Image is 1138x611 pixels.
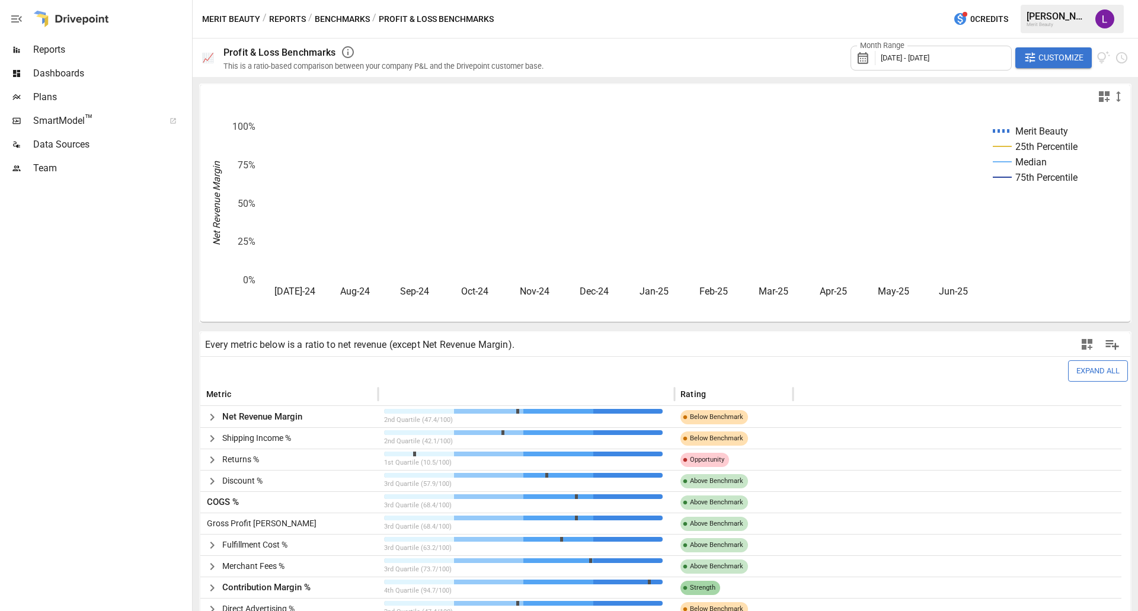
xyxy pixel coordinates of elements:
[384,458,663,468] p: 1st Quartile (10.5/100)
[269,12,306,27] button: Reports
[223,62,544,71] div: This is a ratio-based comparison between your company P&L and the Drivepoint customer base.
[384,415,663,426] p: 2nd Quartile (47.4/100)
[274,286,315,297] text: [DATE]-24
[970,12,1008,27] span: 0 Credits
[948,8,1013,30] button: 0Credits
[308,12,312,27] div: /
[222,540,287,549] span: Fulfillment Cost %
[520,286,549,297] text: Nov-24
[232,386,249,402] button: Sort
[384,479,663,490] p: 3rd Quartile (57.9/100)
[685,492,748,513] span: Above Benchmark
[263,12,267,27] div: /
[680,388,706,400] span: Rating
[372,12,376,27] div: /
[384,522,663,532] p: 3rd Quartile (68.4/100)
[384,565,663,575] p: 3rd Quartile (73.7/100)
[699,286,728,297] text: Feb-25
[685,535,748,555] span: Above Benchmark
[1027,22,1088,27] div: Merit Beauty
[243,274,255,286] text: 0%
[384,543,663,554] p: 3rd Quartile (63.2/100)
[1038,50,1083,65] span: Customize
[1027,11,1088,22] div: [PERSON_NAME]
[1015,156,1047,168] text: Median
[400,286,429,297] text: Sep-24
[202,519,317,528] span: Gross Profit [PERSON_NAME]
[685,513,748,534] span: Above Benchmark
[1015,172,1078,183] text: 75th Percentile
[238,159,255,171] text: 75%
[222,433,291,443] span: Shipping Income %
[1115,51,1129,65] button: Schedule report
[707,386,724,402] button: Sort
[223,47,336,58] div: Profit & Loss Benchmarks
[202,52,214,63] div: 📈
[222,455,259,464] span: Returns %
[33,66,190,81] span: Dashboards
[222,411,302,422] span: Net Revenue Margin
[640,286,669,297] text: Jan-25
[1088,2,1121,36] button: Liz Tortoso
[384,586,663,596] p: 4th Quartile (94.7/100)
[1099,331,1126,358] button: Manage Columns
[1015,126,1068,137] text: Merit Beauty
[33,114,156,128] span: SmartModel
[222,476,263,485] span: Discount %
[222,561,284,571] span: Merchant Fees %
[206,388,231,400] span: Metric
[857,40,907,51] label: Month Range
[211,161,222,245] text: Net Revenue Margin
[1068,360,1128,381] button: Expand All
[881,53,929,62] span: [DATE] - [DATE]
[238,198,255,209] text: 50%
[33,90,190,104] span: Plans
[238,236,255,247] text: 25%
[878,286,909,297] text: May-25
[200,108,1121,322] svg: A chart.
[1097,47,1110,69] button: View documentation
[315,12,370,27] button: Benchmarks
[1015,141,1078,152] text: 25th Percentile
[685,577,720,598] span: Strength
[1095,9,1114,28] img: Liz Tortoso
[685,449,729,470] span: Opportunity
[580,286,609,297] text: Dec-24
[205,339,514,350] div: Every metric below is a ratio to net revenue (except Net Revenue Margin).
[685,471,748,491] span: Above Benchmark
[202,12,260,27] button: Merit Beauty
[759,286,788,297] text: Mar-25
[939,286,968,297] text: Jun-25
[232,121,255,132] text: 100%
[1015,47,1092,69] button: Customize
[33,161,190,175] span: Team
[384,501,663,511] p: 3rd Quartile (68.4/100)
[340,286,370,297] text: Aug-24
[384,437,663,447] p: 2nd Quartile (42.1/100)
[33,137,190,152] span: Data Sources
[33,43,190,57] span: Reports
[820,286,847,297] text: Apr-25
[85,112,93,127] span: ™
[222,582,311,593] span: Contribution Margin %
[385,386,402,402] button: Sort
[685,407,748,427] span: Below Benchmark
[202,497,239,507] span: COGS %
[461,286,488,297] text: Oct-24
[685,556,748,577] span: Above Benchmark
[685,428,748,449] span: Below Benchmark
